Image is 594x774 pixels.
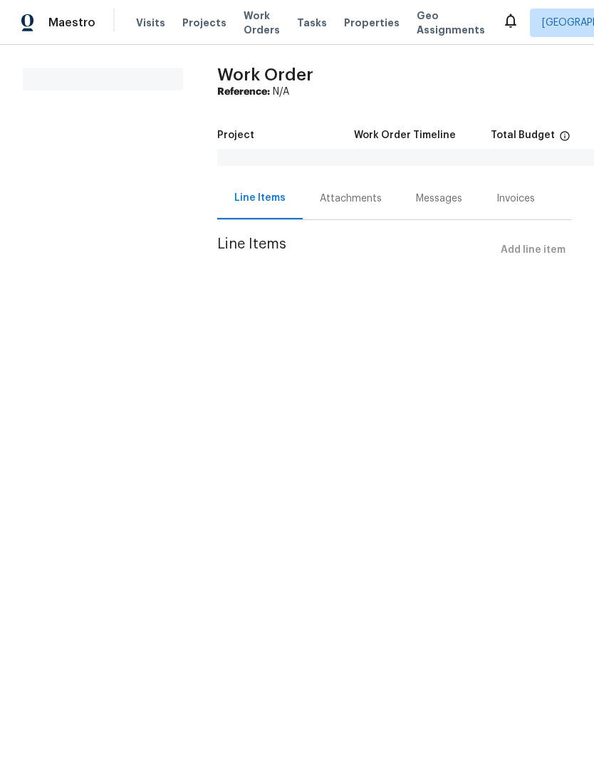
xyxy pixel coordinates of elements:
[559,130,570,149] span: The total cost of line items that have been proposed by Opendoor. This sum includes line items th...
[48,16,95,30] span: Maestro
[320,192,382,206] div: Attachments
[217,130,254,140] h5: Project
[491,130,555,140] h5: Total Budget
[354,130,456,140] h5: Work Order Timeline
[234,191,286,205] div: Line Items
[182,16,226,30] span: Projects
[344,16,400,30] span: Properties
[496,192,535,206] div: Invoices
[136,16,165,30] span: Visits
[416,192,462,206] div: Messages
[217,237,495,263] span: Line Items
[217,85,571,99] div: N/A
[297,18,327,28] span: Tasks
[417,9,485,37] span: Geo Assignments
[217,66,313,83] span: Work Order
[217,87,270,97] b: Reference:
[244,9,280,37] span: Work Orders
